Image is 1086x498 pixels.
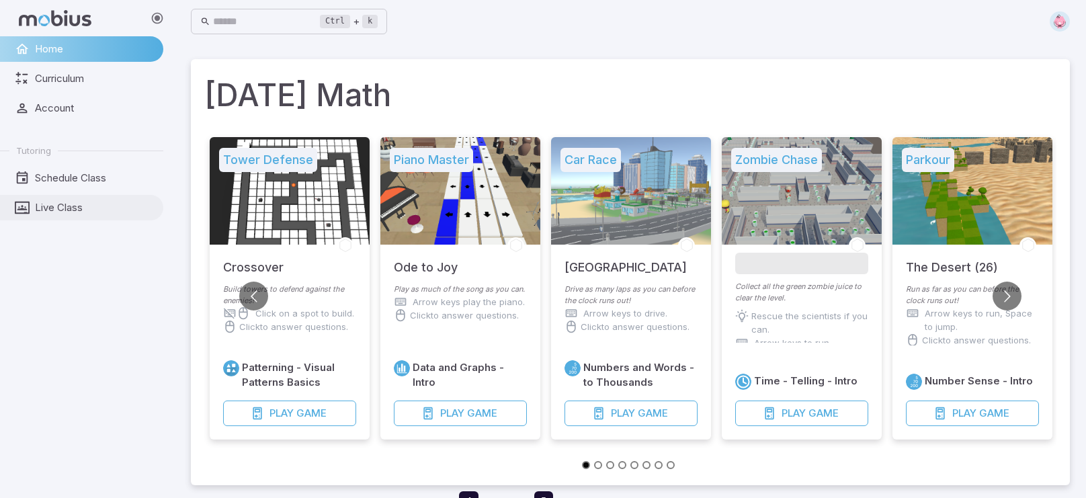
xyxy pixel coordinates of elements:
[906,245,998,277] h5: The Desert (26)
[735,401,868,426] button: PlayGame
[204,73,1056,118] h1: [DATE] Math
[902,148,954,172] h5: Parkour
[35,171,154,185] span: Schedule Class
[394,360,410,376] a: Data/Graphing
[413,295,525,308] p: Arrow keys play the piano.
[754,336,831,349] p: Arrow keys to run.
[565,401,698,426] button: PlayGame
[581,320,690,333] p: Click to answer questions.
[667,461,675,469] button: Go to slide 8
[219,148,317,172] h5: Tower Defense
[808,406,839,421] span: Game
[242,360,356,390] h6: Patterning - Visual Patterns Basics
[630,461,638,469] button: Go to slide 5
[754,374,858,388] h6: Time - Telling - Intro
[390,148,473,172] h5: Piano Master
[440,406,464,421] span: Play
[655,461,663,469] button: Go to slide 7
[565,360,581,376] a: Place Value
[906,284,1039,306] p: Run as far as you can before the clock runs out!
[979,406,1009,421] span: Game
[606,461,614,469] button: Go to slide 3
[296,406,327,421] span: Game
[35,42,154,56] span: Home
[467,406,497,421] span: Game
[239,320,348,333] p: Click to answer questions.
[35,101,154,116] span: Account
[413,360,527,390] h6: Data and Graphs - Intro
[638,406,668,421] span: Game
[16,144,51,157] span: Tutoring
[925,374,1033,388] h6: Number Sense - Intro
[560,148,621,172] h5: Car Race
[782,406,806,421] span: Play
[751,309,868,336] p: Rescue the scientists if you can.
[906,401,1039,426] button: PlayGame
[255,306,354,320] p: Click on a spot to build.
[394,245,458,277] h5: Ode to Joy
[611,406,635,421] span: Play
[583,360,698,390] h6: Numbers and Words - to Thousands
[223,360,239,376] a: Visual Patterning
[394,401,527,426] button: PlayGame
[35,71,154,86] span: Curriculum
[582,461,590,469] button: Go to slide 1
[925,306,1039,333] p: Arrow keys to run, Space to jump.
[565,245,687,277] h5: [GEOGRAPHIC_DATA]
[223,284,356,306] p: Build towers to defend against the enemies!
[223,245,284,277] h5: Crossover
[320,15,350,28] kbd: Ctrl
[922,333,1031,347] p: Click to answer questions.
[269,406,294,421] span: Play
[618,461,626,469] button: Go to slide 4
[594,461,602,469] button: Go to slide 2
[223,401,356,426] button: PlayGame
[735,281,868,304] p: Collect all the green zombie juice to clear the level.
[362,15,378,28] kbd: k
[735,374,751,390] a: Time
[1050,11,1070,32] img: hexagon.svg
[952,406,976,421] span: Play
[731,148,822,172] h5: Zombie Chase
[906,374,922,390] a: Place Value
[35,200,154,215] span: Live Class
[239,282,268,310] button: Go to previous slide
[565,284,698,306] p: Drive as many laps as you can before the clock runs out!
[394,284,527,295] p: Play as much of the song as you can.
[320,13,378,30] div: +
[993,282,1021,310] button: Go to next slide
[410,308,519,322] p: Click to answer questions.
[642,461,651,469] button: Go to slide 6
[583,306,667,320] p: Arrow keys to drive.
